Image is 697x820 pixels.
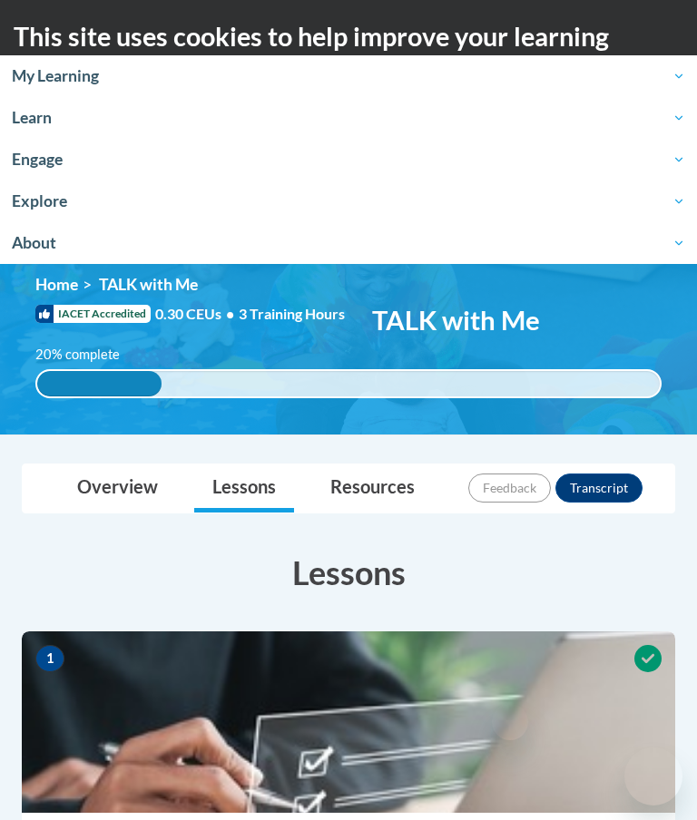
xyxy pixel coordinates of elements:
[12,149,685,171] span: Engage
[155,304,239,324] span: 0.30 CEUs
[35,275,78,294] a: Home
[312,464,433,512] a: Resources
[14,18,683,92] h2: This site uses cookies to help improve your learning experience.
[12,190,685,212] span: Explore
[372,304,540,336] span: TALK with Me
[59,464,176,512] a: Overview
[226,305,234,322] span: •
[22,550,675,595] h3: Lessons
[239,305,345,322] span: 3 Training Hours
[35,645,64,672] span: 1
[35,345,140,365] label: 20% complete
[35,305,151,323] span: IACET Accredited
[194,464,294,512] a: Lessons
[12,232,685,254] span: About
[624,747,682,805] iframe: Button to launch messaging window
[12,65,685,87] span: My Learning
[492,704,528,740] iframe: Close message
[37,371,162,396] div: 20% complete
[22,631,675,813] img: Course Image
[99,275,198,294] span: TALK with Me
[468,473,551,503] button: Feedback
[12,107,685,129] span: Learn
[555,473,643,503] button: Transcript
[638,192,683,248] div: Main menu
